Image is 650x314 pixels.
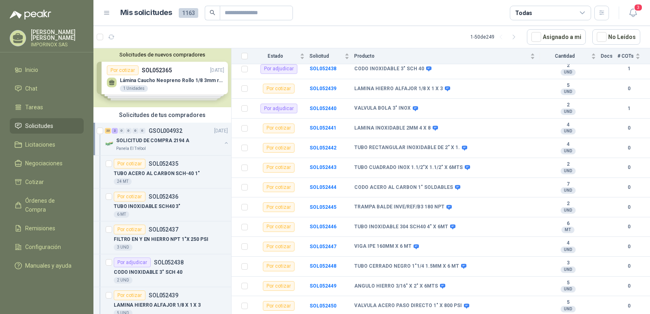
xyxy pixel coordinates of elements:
b: 2 [540,161,596,168]
b: 0 [617,302,640,310]
a: SOL052439 [310,86,336,91]
b: 7 [540,181,596,188]
div: Por cotizar [114,159,145,169]
div: Por cotizar [263,202,295,212]
span: Licitaciones [25,140,55,149]
b: ANGULO HIERRO 3/16" X 2" X 6MTS [354,283,438,290]
div: 24 MT [114,178,132,185]
div: 0 [139,128,145,134]
div: Por cotizar [263,222,295,232]
span: Órdenes de Compra [25,196,76,214]
b: 4 [540,141,596,148]
span: Estado [253,53,298,59]
button: No Leídos [592,29,640,45]
div: Por cotizar [263,182,295,192]
div: Por adjudicar [260,64,297,74]
a: 20 2 0 0 0 0 GSOL004932[DATE] Company LogoSOLICITUD DE COMPRA 2194 APanela El Trébol [105,126,230,152]
p: LAMINA HIERRO ALFAJOR 1/8 X 1 X 3 [114,301,201,309]
b: 0 [617,262,640,270]
b: 0 [617,184,640,191]
a: SOL052444 [310,184,336,190]
p: TUBO ACERO AL CARBON SCH-40 1" [114,170,199,178]
div: UND [561,247,576,253]
img: Company Logo [105,139,115,149]
div: UND [561,108,576,115]
div: Por cotizar [263,143,295,153]
button: 3 [626,6,640,20]
div: 1 - 50 de 249 [470,30,520,43]
b: 0 [617,85,640,93]
span: Chat [25,84,37,93]
b: 6 [540,221,596,227]
b: 2 [540,201,596,207]
a: Cotizar [10,174,84,190]
a: SOL052450 [310,303,336,309]
span: # COTs [617,53,634,59]
div: Por cotizar [263,123,295,133]
b: SOL052442 [310,145,336,151]
button: Solicitudes de nuevos compradores [97,52,228,58]
a: Tareas [10,100,84,115]
a: SOL052445 [310,204,336,210]
p: Panela El Trébol [116,145,146,152]
div: Por cotizar [114,192,145,201]
span: Remisiones [25,224,55,233]
a: Solicitudes [10,118,84,134]
a: Por adjudicarSOL052438CODO INOXIDABLE 3" SCH 402 UND [93,254,231,287]
div: UND [561,187,576,194]
a: SOL052449 [310,283,336,289]
a: Por cotizarSOL052437FILTRO EN Y EN HIERRO NPT 1"X 250 PSI3 UND [93,221,231,254]
div: Por cotizar [263,301,295,311]
b: 0 [617,223,640,231]
div: UND [561,89,576,95]
b: 0 [617,164,640,171]
div: Por cotizar [263,84,295,93]
p: SOL052436 [149,194,178,199]
b: 0 [617,243,640,251]
p: [PERSON_NAME] [PERSON_NAME] [31,29,84,41]
th: Producto [354,48,540,64]
a: Órdenes de Compra [10,193,84,217]
a: Manuales y ayuda [10,258,84,273]
th: # COTs [617,48,650,64]
div: 0 [119,128,125,134]
div: Por cotizar [263,242,295,251]
img: Logo peakr [10,10,51,19]
span: Producto [354,53,529,59]
p: GSOL004932 [149,128,182,134]
a: SOL052447 [310,244,336,249]
div: 0 [132,128,139,134]
div: 2 [112,128,118,134]
b: 4 [540,122,596,128]
p: SOL052435 [149,161,178,167]
p: FILTRO EN Y EN HIERRO NPT 1"X 250 PSI [114,236,208,243]
b: TUBO INOXIDABLE 304 SCH40 4" X 6MT [354,224,448,230]
div: UND [561,286,576,292]
div: 3 UND [114,244,132,251]
b: 0 [617,124,640,132]
div: UND [561,168,576,174]
div: Por cotizar [263,163,295,173]
div: MT [561,227,574,233]
b: 4 [540,240,596,247]
span: search [210,10,215,15]
div: 20 [105,128,111,134]
a: Configuración [10,239,84,255]
b: SOL052440 [310,106,336,111]
div: Por cotizar [114,290,145,300]
b: 0 [617,204,640,211]
span: Configuración [25,243,61,251]
a: SOL052441 [310,125,336,131]
b: TUBO CUADRADO INOX 1.1/2"X 1.1/2" X 6MTS [354,165,463,171]
b: 0 [617,144,640,152]
b: VIGA IPE 160MM X 6 MT [354,243,412,250]
h1: Mis solicitudes [120,7,172,19]
th: Estado [253,48,310,64]
th: Cantidad [540,48,601,64]
p: SOL052437 [149,227,178,232]
th: Solicitud [310,48,354,64]
span: Tareas [25,103,43,112]
b: LAMINA INOXIDABLE 2MM 4 X 8 [354,125,431,132]
b: SOL052443 [310,165,336,170]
